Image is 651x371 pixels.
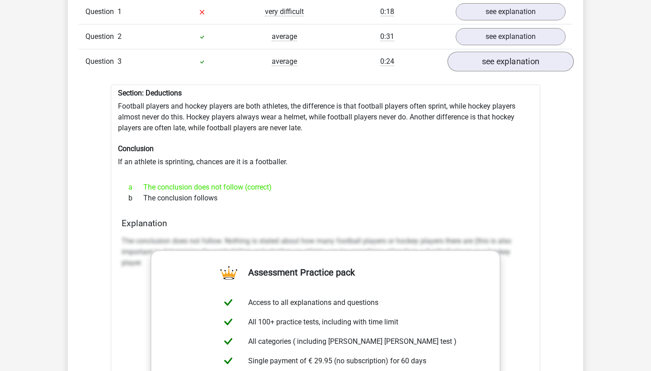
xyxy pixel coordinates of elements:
[448,52,574,71] a: see explanation
[380,32,394,41] span: 0:31
[122,218,529,228] h4: Explanation
[128,182,143,193] span: a
[85,31,118,42] span: Question
[272,57,297,66] span: average
[380,57,394,66] span: 0:24
[85,6,118,17] span: Question
[118,32,122,41] span: 2
[118,7,122,16] span: 1
[272,32,297,41] span: average
[85,56,118,67] span: Question
[265,7,304,16] span: very difficult
[122,236,529,268] p: The conclusion does not follow. Nothing is stated about how many football players or hockey playe...
[456,3,566,20] a: see explanation
[380,7,394,16] span: 0:18
[128,193,143,204] span: b
[122,182,529,193] div: The conclusion does not follow (correct)
[118,57,122,66] span: 3
[456,28,566,45] a: see explanation
[118,144,533,153] h6: Conclusion
[118,89,533,97] h6: Section: Deductions
[122,193,529,204] div: The conclusion follows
